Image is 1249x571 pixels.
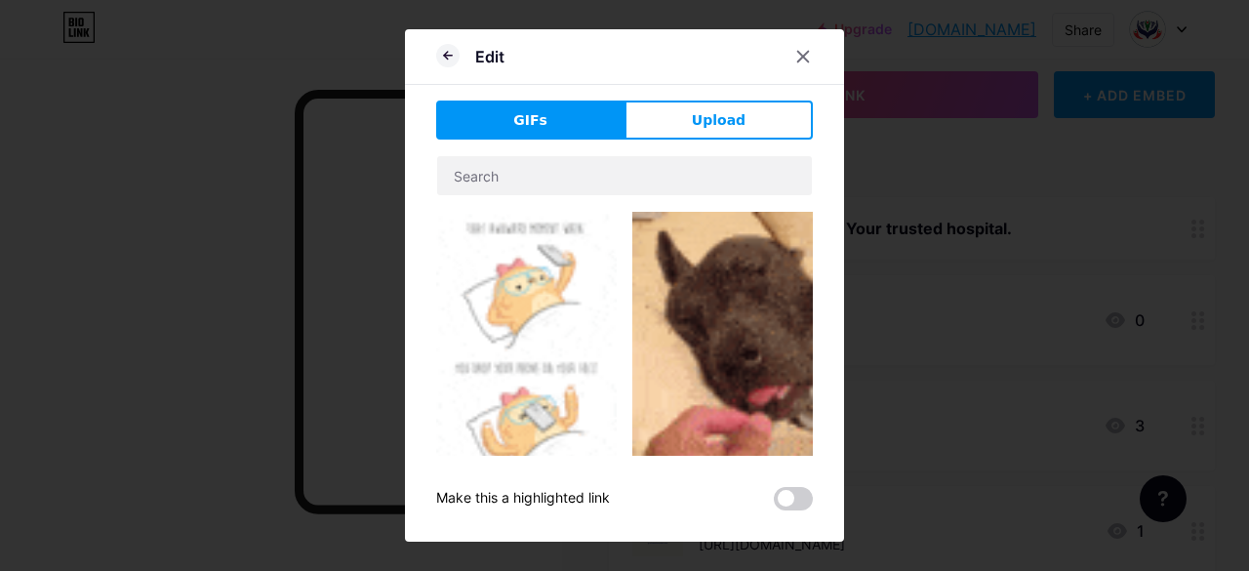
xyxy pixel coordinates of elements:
button: Upload [624,101,813,140]
input: Search [437,156,812,195]
img: Gihpy [632,212,813,534]
span: Upload [692,110,745,131]
div: Edit [475,45,504,68]
div: Make this a highlighted link [436,487,610,510]
button: GIFs [436,101,624,140]
span: GIFs [513,110,547,131]
img: Gihpy [436,212,617,485]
